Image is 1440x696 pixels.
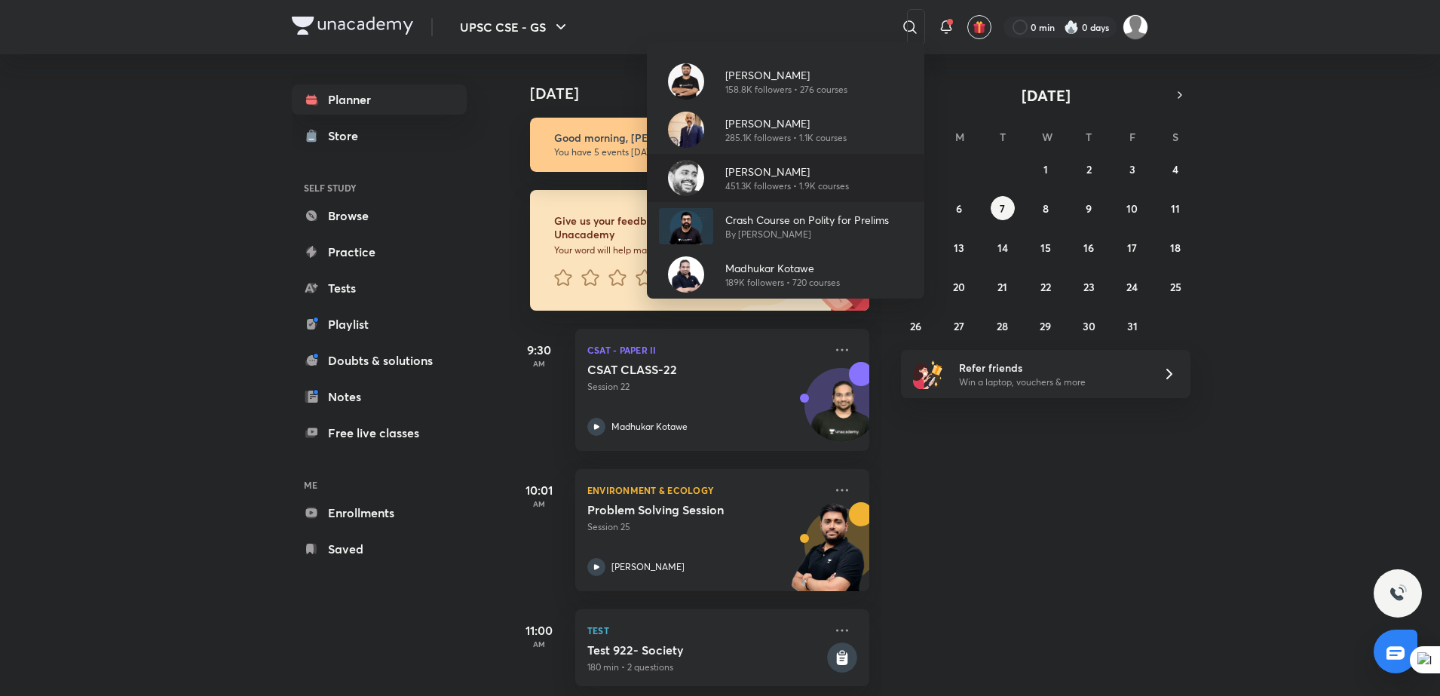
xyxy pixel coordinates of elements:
a: AvatarCrash Course on Polity for PrelimsBy [PERSON_NAME] [647,202,924,250]
img: Avatar [668,160,704,196]
img: Avatar [668,256,704,293]
img: ttu [1389,584,1407,602]
p: [PERSON_NAME] [725,115,847,131]
p: [PERSON_NAME] [725,67,847,83]
p: 158.8K followers • 276 courses [725,83,847,97]
p: [PERSON_NAME] [725,164,849,179]
p: 451.3K followers • 1.9K courses [725,179,849,193]
p: 189K followers • 720 courses [725,276,840,290]
a: AvatarMadhukar Kotawe189K followers • 720 courses [647,250,924,299]
a: Avatar[PERSON_NAME]158.8K followers • 276 courses [647,57,924,106]
p: Crash Course on Polity for Prelims [725,212,889,228]
img: Avatar [668,112,704,148]
a: Avatar[PERSON_NAME]451.3K followers • 1.9K courses [647,154,924,202]
p: By [PERSON_NAME] [725,228,889,241]
p: Madhukar Kotawe [725,260,840,276]
p: 285.1K followers • 1.1K courses [725,131,847,145]
a: Avatar[PERSON_NAME]285.1K followers • 1.1K courses [647,106,924,154]
img: Avatar [659,208,713,244]
img: Avatar [668,63,704,100]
